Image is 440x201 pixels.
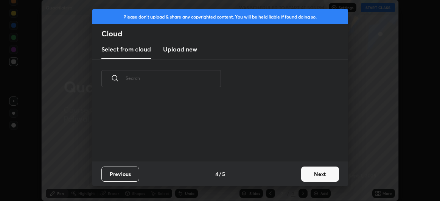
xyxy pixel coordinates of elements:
input: Search [126,62,221,94]
h3: Upload new [163,45,197,54]
button: Previous [101,167,139,182]
h3: Select from cloud [101,45,151,54]
h4: 4 [215,170,218,178]
div: Please don't upload & share any copyrighted content. You will be held liable if found doing so. [92,9,348,24]
div: grid [92,96,339,162]
h4: / [219,170,221,178]
h4: 5 [222,170,225,178]
button: Next [301,167,339,182]
h2: Cloud [101,29,348,39]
